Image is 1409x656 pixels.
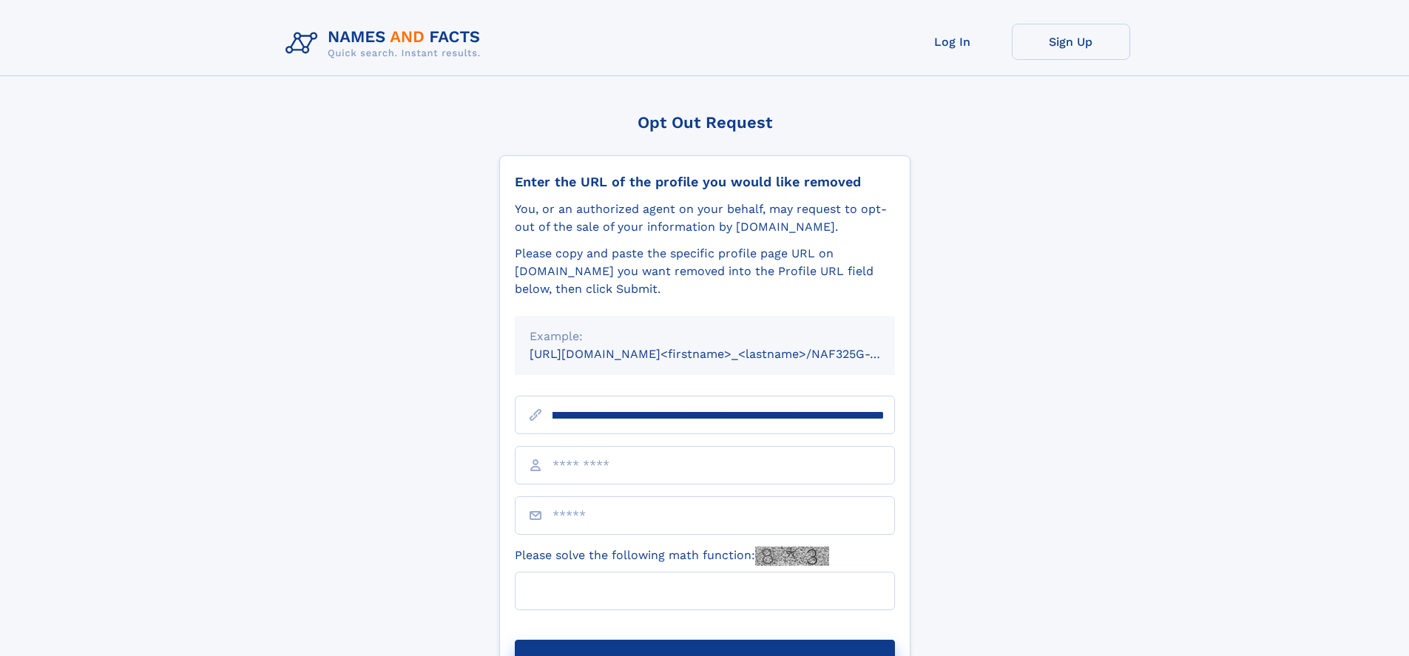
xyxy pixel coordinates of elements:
[893,24,1012,60] a: Log In
[1012,24,1130,60] a: Sign Up
[515,547,829,566] label: Please solve the following math function:
[530,347,923,361] small: [URL][DOMAIN_NAME]<firstname>_<lastname>/NAF325G-xxxxxxxx
[515,245,895,298] div: Please copy and paste the specific profile page URL on [DOMAIN_NAME] you want removed into the Pr...
[280,24,493,64] img: Logo Names and Facts
[515,200,895,236] div: You, or an authorized agent on your behalf, may request to opt-out of the sale of your informatio...
[499,113,910,132] div: Opt Out Request
[530,328,880,345] div: Example:
[515,174,895,190] div: Enter the URL of the profile you would like removed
